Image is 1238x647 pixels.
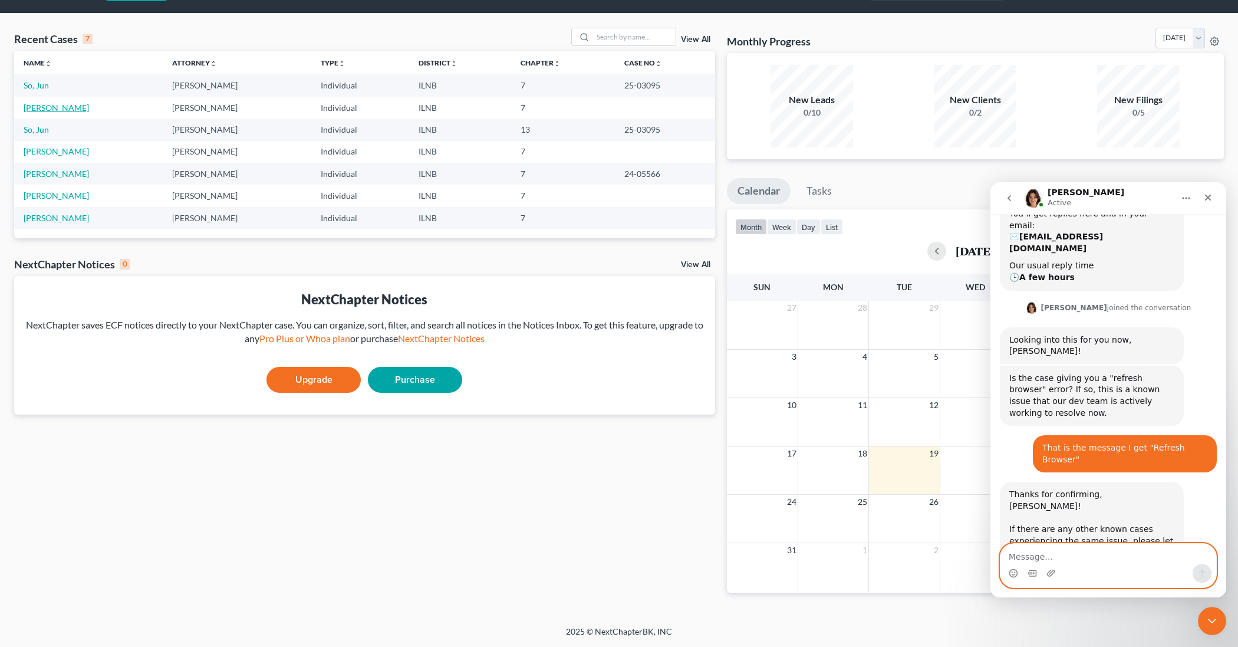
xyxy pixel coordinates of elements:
a: Case Nounfold_more [624,58,662,67]
i: unfold_more [655,60,662,67]
a: NextChapter Notices [398,333,485,344]
td: [PERSON_NAME] [163,185,311,206]
div: New Filings [1097,93,1180,107]
a: View All [681,261,710,269]
td: [PERSON_NAME] [163,163,311,185]
div: 0/10 [771,107,853,119]
span: 5 [933,350,940,364]
a: [PERSON_NAME] [24,191,89,201]
i: unfold_more [45,60,52,67]
button: Gif picker [37,386,47,396]
td: 7 [511,97,615,119]
td: ILNB [409,119,511,140]
h2: [DATE] [956,245,995,257]
a: Purchase [368,367,462,393]
div: New Leads [771,93,853,107]
td: 25-03095 [615,119,715,140]
a: Tasks [796,178,842,204]
td: [PERSON_NAME] [163,97,311,119]
span: 3 [791,350,798,364]
td: Individual [311,119,409,140]
button: list [821,219,843,235]
span: 28 [857,301,868,315]
a: Upgrade [266,367,361,393]
td: 24-05566 [615,163,715,185]
span: 27 [786,301,798,315]
span: 12 [928,398,940,412]
td: Individual [311,207,409,229]
span: 18 [857,446,868,461]
div: NextChapter Notices [24,290,706,308]
td: Individual [311,163,409,185]
a: Chapterunfold_more [521,58,561,67]
button: Upload attachment [56,386,65,396]
td: 7 [511,141,615,163]
span: 2 [933,543,940,557]
i: unfold_more [450,60,457,67]
span: 19 [928,446,940,461]
td: ILNB [409,185,511,206]
span: 11 [857,398,868,412]
div: 0 [120,259,130,270]
td: ILNB [409,74,511,96]
div: 7 [83,34,93,44]
td: 7 [511,74,615,96]
span: 31 [786,543,798,557]
td: [PERSON_NAME] [163,119,311,140]
td: Individual [311,97,409,119]
span: 25 [857,495,868,509]
button: month [735,219,767,235]
div: Recent Cases [14,32,93,46]
td: [PERSON_NAME] [163,207,311,229]
iframe: Intercom live chat [1198,607,1226,635]
td: 7 [511,163,615,185]
input: Search by name... [593,28,676,45]
div: Thanks for confirming, [PERSON_NAME]!If there are any other known cases experiencing the same iss... [9,300,193,406]
td: [PERSON_NAME] [163,141,311,163]
a: Calendar [727,178,791,204]
a: [PERSON_NAME] [24,146,89,156]
div: NextChapter saves ECF notices directly to your NextChapter case. You can organize, sort, filter, ... [24,318,706,346]
div: New Clients [934,93,1016,107]
button: week [767,219,796,235]
div: Emma says… [9,300,226,432]
span: 4 [861,350,868,364]
h3: Monthly Progress [727,34,811,48]
i: unfold_more [554,60,561,67]
a: Pro Plus or Whoa plan [259,333,350,344]
a: Nameunfold_more [24,58,52,67]
button: day [796,219,821,235]
span: Wed [966,282,985,292]
span: 29 [928,301,940,315]
div: 2025 © NextChapterBK, INC [283,626,955,647]
span: Sun [753,282,771,292]
td: 7 [511,207,615,229]
a: Attorneyunfold_more [172,58,217,67]
a: [PERSON_NAME] [24,169,89,179]
textarea: Message… [10,362,226,382]
td: Individual [311,185,409,206]
div: Thanks for confirming, [PERSON_NAME]! If there are any other known cases experiencing the same is... [19,307,184,399]
td: ILNB [409,207,511,229]
iframe: Intercom live chat [990,182,1226,597]
td: ILNB [409,141,511,163]
td: 25-03095 [615,74,715,96]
